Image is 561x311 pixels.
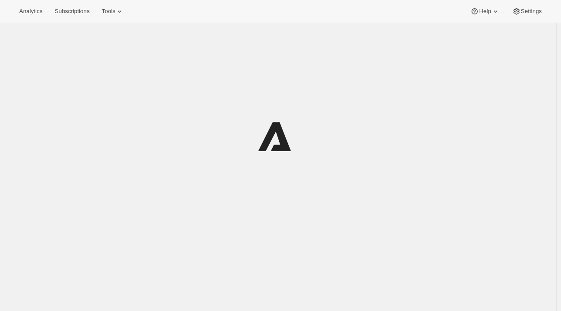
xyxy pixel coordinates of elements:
span: Settings [521,8,542,15]
span: Tools [102,8,115,15]
button: Help [465,5,505,17]
span: Analytics [19,8,42,15]
button: Analytics [14,5,48,17]
button: Tools [96,5,129,17]
button: Settings [507,5,547,17]
span: Help [479,8,491,15]
button: Subscriptions [49,5,95,17]
span: Subscriptions [55,8,89,15]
